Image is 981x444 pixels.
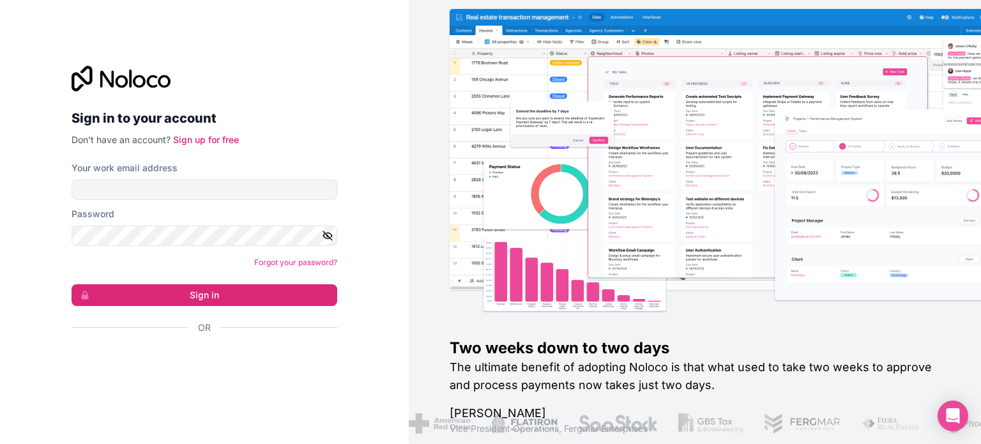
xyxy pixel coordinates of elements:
iframe: Sign in with Google Button [65,348,333,376]
span: Don't have an account? [72,134,171,145]
label: Password [72,208,114,220]
h1: [PERSON_NAME] [450,404,940,422]
label: Your work email address [72,162,178,174]
h2: The ultimate benefit of adopting Noloco is that what used to take two weeks to approve and proces... [450,358,940,394]
div: Open Intercom Messenger [938,401,968,431]
input: Password [72,226,337,246]
a: Sign up for free [173,134,239,145]
span: Or [198,321,211,334]
input: Email address [72,180,337,200]
button: Sign in [72,284,337,306]
img: /assets/american-red-cross-BAupjrZR.png [409,413,471,434]
h1: Vice President Operations , Fergmar Enterprises [450,422,940,435]
h2: Sign in to your account [72,107,337,130]
a: Forgot your password? [254,257,337,267]
h1: Two weeks down to two days [450,338,940,358]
